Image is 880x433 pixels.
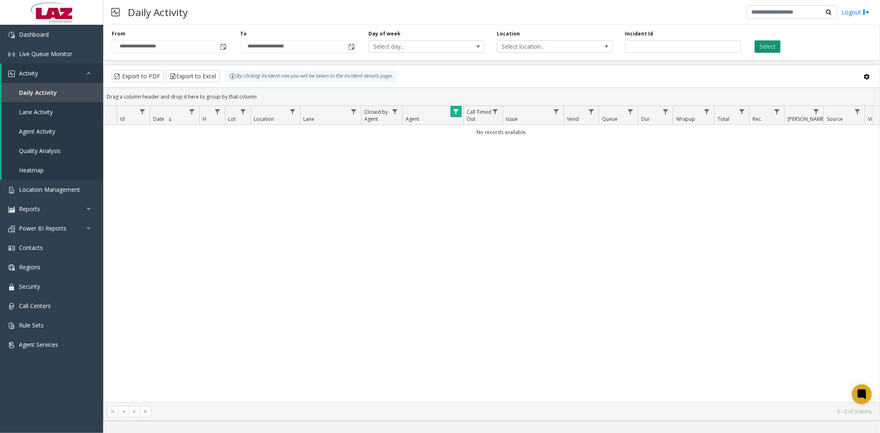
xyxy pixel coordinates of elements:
[19,186,80,193] span: Location Management
[364,108,388,122] span: Closed by Agent
[2,64,103,83] a: Activity
[254,115,274,122] span: Location
[660,106,671,117] a: Dur Filter Menu
[124,2,192,22] h3: Daily Activity
[120,115,125,122] span: Id
[8,226,15,232] img: 'icon'
[753,115,762,122] span: Rec.
[736,106,748,117] a: Total Filter Menu
[19,341,58,348] span: Agent Services
[104,106,880,402] div: Data table
[8,284,15,290] img: 'icon'
[19,302,51,310] span: Call Centers
[788,115,825,122] span: [PERSON_NAME]
[228,115,236,122] span: Lot
[19,108,53,116] span: Lane Activity
[2,122,103,141] a: Agent Activity
[2,102,103,122] a: Lane Activity
[863,8,870,16] img: logout
[625,30,653,38] label: Incident Id
[2,160,103,180] a: Heatmap
[19,282,40,290] span: Security
[602,115,618,122] span: Queue
[186,106,198,117] a: Date Filter Menu
[303,115,314,122] span: Lane
[827,115,843,122] span: Source
[506,115,518,122] span: Issue
[641,115,650,122] span: Dur
[8,51,15,58] img: 'icon'
[19,263,40,271] span: Regions
[852,106,863,117] a: Source Filter Menu
[348,106,359,117] a: Lane Filter Menu
[389,106,401,117] a: Closed by Agent Filter Menu
[2,83,103,102] a: Daily Activity
[225,70,397,82] div: By clicking Incident row you will be taken to the incident details page.
[19,205,40,213] span: Reports
[218,41,227,52] span: Toggle popup
[451,106,462,117] a: Agent Filter Menu
[567,115,579,122] span: Vend
[19,224,66,232] span: Power BI Reports
[8,187,15,193] img: 'icon'
[406,115,419,122] span: Agent
[212,106,223,117] a: H Filter Menu
[19,69,38,77] span: Activity
[19,127,55,135] span: Agent Activity
[497,41,589,52] span: Select location...
[8,206,15,213] img: 'icon'
[166,70,220,82] button: Export to Excel
[287,106,298,117] a: Location Filter Menu
[701,106,712,117] a: Wrapup Filter Menu
[347,41,356,52] span: Toggle popup
[137,106,148,117] a: Id Filter Menu
[8,322,15,329] img: 'icon'
[156,408,871,415] kendo-pager-info: 0 - 0 of 0 items
[368,30,401,38] label: Day of week
[8,32,15,38] img: 'icon'
[203,115,206,122] span: H
[19,50,72,58] span: Live Queue Monitor
[153,115,164,122] span: Date
[2,141,103,160] a: Quality Analysis
[8,245,15,252] img: 'icon'
[490,106,501,117] a: Call Timed Out Filter Menu
[811,106,822,117] a: Parker Filter Menu
[467,108,491,122] span: Call Timed Out
[19,147,61,155] span: Quality Analysis
[8,264,15,271] img: 'icon'
[8,71,15,77] img: 'icon'
[104,89,880,104] div: Drag a column header and drop it here to group by that column
[755,40,781,53] button: Select
[19,321,44,329] span: Rule Sets
[167,116,174,122] span: Sortable
[771,106,783,117] a: Rec. Filter Menu
[586,106,597,117] a: Vend Filter Menu
[551,106,562,117] a: Issue Filter Menu
[717,115,729,122] span: Total
[112,30,125,38] label: From
[112,70,164,82] button: Export to PDF
[19,31,49,38] span: Dashboard
[8,303,15,310] img: 'icon'
[625,106,636,117] a: Queue Filter Menu
[19,244,43,252] span: Contacts
[19,89,57,96] span: Daily Activity
[842,8,870,16] a: Logout
[19,166,44,174] span: Heatmap
[238,106,249,117] a: Lot Filter Menu
[111,2,120,22] img: pageIcon
[8,342,15,348] img: 'icon'
[497,30,520,38] label: Location
[676,115,695,122] span: Wrapup
[229,73,236,80] img: infoIcon.svg
[369,41,461,52] span: Select day...
[240,30,247,38] label: To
